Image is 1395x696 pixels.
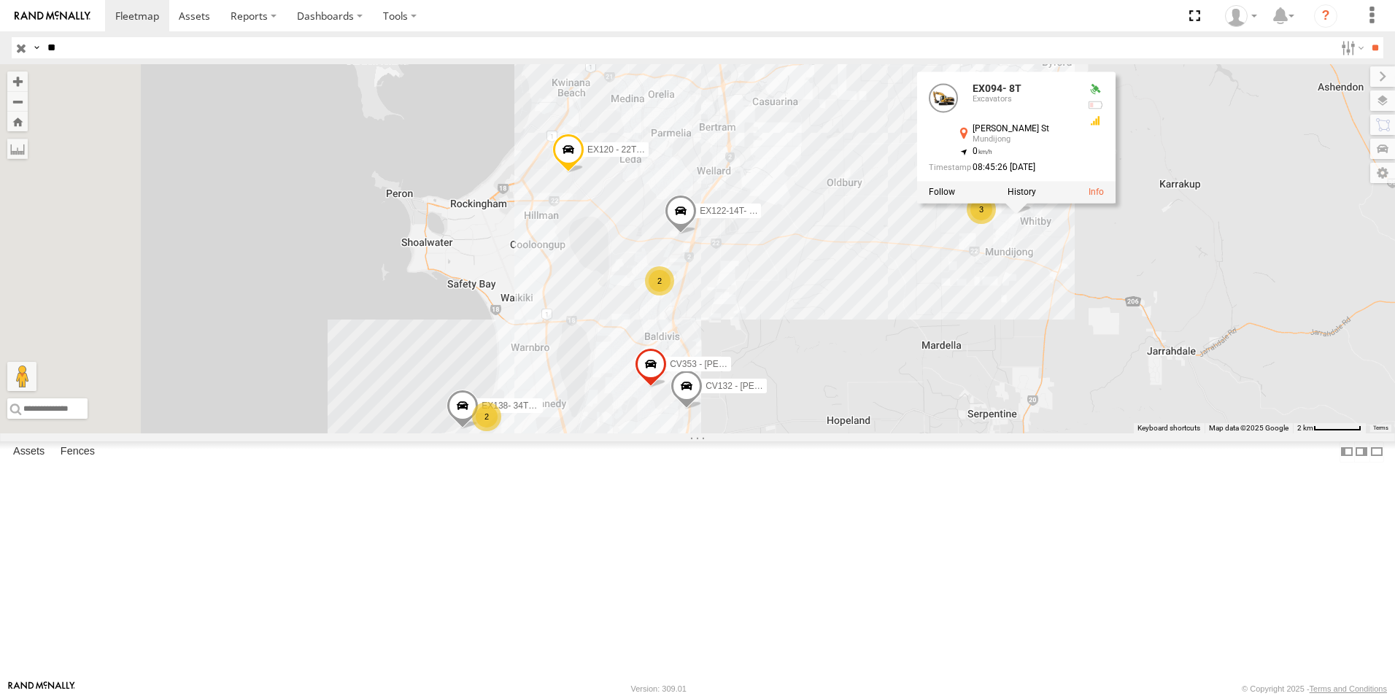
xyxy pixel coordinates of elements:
label: Assets [6,441,52,462]
span: Map data ©2025 Google [1209,424,1288,432]
div: Mundijong [973,136,1075,144]
div: [PERSON_NAME] St [973,125,1075,134]
div: Version: 309.01 [631,684,687,693]
button: Keyboard shortcuts [1137,423,1200,433]
a: View Asset Details [929,84,958,113]
div: Valid GPS Fix [1086,84,1104,96]
a: EX094- 8T [973,83,1021,95]
span: CV132 - [PERSON_NAME] [706,381,812,391]
img: rand-logo.svg [15,11,90,21]
span: 2 km [1297,424,1313,432]
button: Map Scale: 2 km per 62 pixels [1293,423,1366,433]
button: Zoom in [7,71,28,91]
i: ? [1314,4,1337,28]
label: Search Query [31,37,42,58]
div: Date/time of location update [929,163,1075,172]
span: EX122-14T- [PERSON_NAME] [700,206,821,217]
label: Map Settings [1370,163,1395,183]
label: View Asset History [1008,187,1036,198]
label: Dock Summary Table to the Left [1340,441,1354,463]
label: Realtime tracking of Asset [929,187,955,198]
button: Drag Pegman onto the map to open Street View [7,362,36,391]
a: Visit our Website [8,681,75,696]
a: Terms and Conditions [1310,684,1387,693]
div: © Copyright 2025 - [1242,684,1387,693]
div: GSM Signal = 3 [1086,115,1104,127]
div: 3 [967,195,996,224]
div: 2 [472,402,501,431]
span: 0 [973,147,992,157]
button: Zoom out [7,91,28,112]
label: Dock Summary Table to the Right [1354,441,1369,463]
div: No voltage information received from this device. [1086,100,1104,112]
button: Zoom Home [7,112,28,131]
div: 2 [645,266,674,295]
div: Mick Mullan [1220,5,1262,27]
a: Terms (opens in new tab) [1373,425,1388,431]
span: EX138- 34TGPS- Burnie [482,401,577,411]
label: Hide Summary Table [1369,441,1384,463]
div: Excavators [973,95,1075,104]
label: Measure [7,139,28,159]
span: EX120 - 22T [PERSON_NAME] [587,144,711,155]
span: CV353 - [PERSON_NAME] [670,359,776,369]
label: Fences [53,441,102,462]
label: Search Filter Options [1335,37,1367,58]
a: View Asset Details [1089,187,1104,198]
